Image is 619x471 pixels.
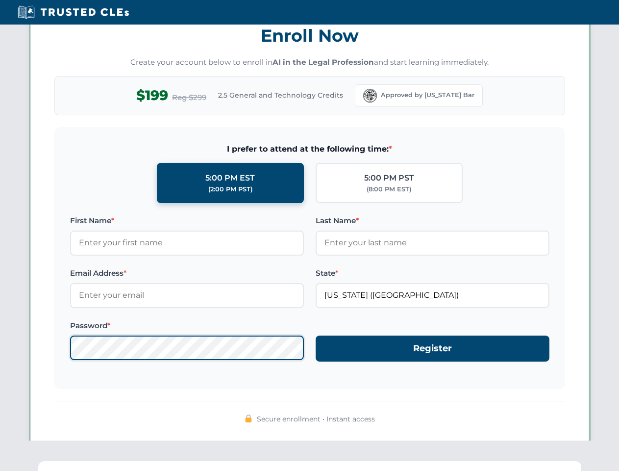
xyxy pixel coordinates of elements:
[15,5,132,20] img: Trusted CLEs
[363,89,377,103] img: Florida Bar
[54,57,565,68] p: Create your account below to enroll in and start learning immediately.
[70,231,304,255] input: Enter your first name
[367,184,411,194] div: (8:00 PM EST)
[70,215,304,227] label: First Name
[54,20,565,51] h3: Enroll Now
[70,267,304,279] label: Email Address
[272,57,374,67] strong: AI in the Legal Profession
[70,320,304,332] label: Password
[257,414,375,424] span: Secure enrollment • Instant access
[316,215,549,227] label: Last Name
[316,283,549,308] input: Florida (FL)
[381,90,474,100] span: Approved by [US_STATE] Bar
[316,267,549,279] label: State
[136,84,168,106] span: $199
[316,336,549,362] button: Register
[205,172,255,184] div: 5:00 PM EST
[172,92,206,104] span: Reg $299
[245,415,252,422] img: 🔒
[364,172,414,184] div: 5:00 PM PST
[218,90,343,101] span: 2.5 General and Technology Credits
[208,184,252,194] div: (2:00 PM PST)
[70,143,549,156] span: I prefer to attend at the following time:
[316,231,549,255] input: Enter your last name
[70,283,304,308] input: Enter your email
